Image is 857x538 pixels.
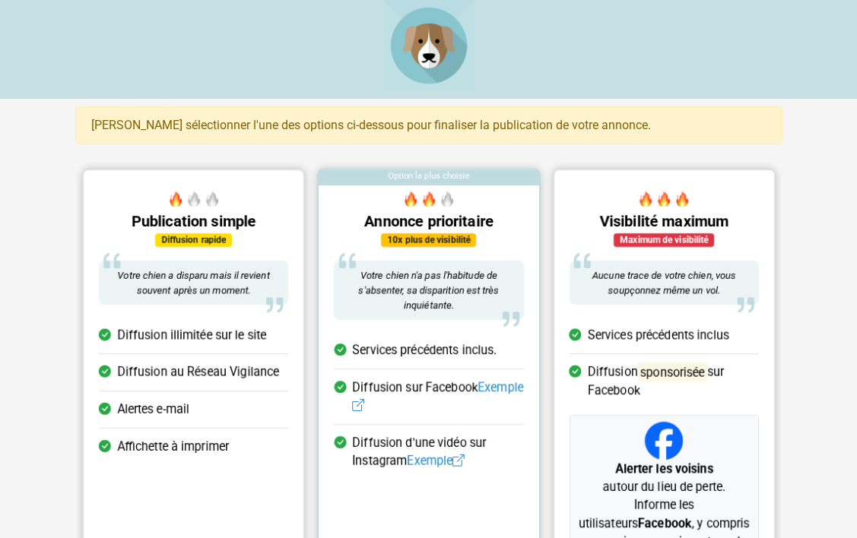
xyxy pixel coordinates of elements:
[155,233,232,247] div: Diffusion rapide
[614,233,714,247] div: Maximum de visibilité
[117,270,269,296] span: Votre chien a disparu mais il revient souvent après un moment.
[592,270,735,296] span: Aucune trace de votre chien, vous soupçonnez même un vol.
[587,363,758,400] span: Diffusion sur Facebook
[99,212,288,230] h5: Publication simple
[587,326,728,344] span: Services précédents inclus
[576,460,751,496] p: autour du lieu de perte.
[569,212,758,230] h5: Visibilité maximum
[637,516,691,530] strong: Facebook
[407,454,465,468] a: Exemple
[117,400,189,419] span: Alertes e-mail
[358,270,499,311] span: Votre chien n'a pas l'habitude de s'absenter, sa disparition est très inquiétante.
[117,363,279,381] span: Diffusion au Réseau Vigilance
[334,212,523,230] h5: Annonce prioritaire
[117,326,266,344] span: Diffusion illimitée sur le site
[352,378,523,415] span: Diffusion sur Facebook
[75,106,782,144] div: [PERSON_NAME] sélectionner l'une des options ci-dessous pour finaliser la publication de votre an...
[381,233,476,247] div: 10x plus de visibilité
[352,434,523,470] span: Diffusion d'une vidéo sur Instagram
[614,461,713,476] strong: Alerter les voisins
[352,380,523,413] a: Exemple
[637,362,706,381] mark: sponsorisée
[645,422,683,460] img: Facebook
[117,438,229,456] span: Affichette à imprimer
[319,170,538,185] div: Option la plus choisie
[352,341,497,359] span: Services précédents inclus.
